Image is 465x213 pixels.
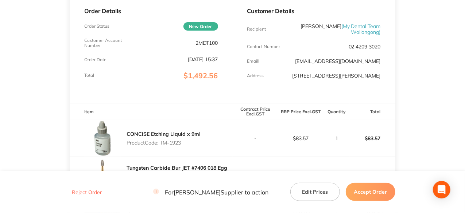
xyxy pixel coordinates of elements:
[278,135,323,141] p: $83.57
[153,189,268,196] p: For [PERSON_NAME] Supplier to action
[70,189,104,196] button: Reject Order
[346,183,395,201] button: Accept Order
[247,44,280,49] p: Contact Number
[350,103,395,120] th: Total
[350,130,395,147] p: $83.57
[233,103,278,120] th: Contract Price Excl. GST
[247,59,260,64] p: Emaill
[84,157,121,193] img: cTN0cjBnaA
[70,103,232,120] th: Item
[184,71,218,80] span: $1,492.56
[84,120,121,157] img: dGdyNjNkaA
[188,56,218,62] p: [DATE] 15:37
[127,140,201,146] p: Product Code: TM-1923
[292,23,381,35] p: [PERSON_NAME]
[295,58,381,64] a: [EMAIL_ADDRESS][DOMAIN_NAME]
[84,8,218,14] p: Order Details
[247,73,264,78] p: Address
[292,73,381,79] p: [STREET_ADDRESS][PERSON_NAME]
[324,135,349,141] p: 1
[433,181,450,198] div: Open Intercom Messenger
[233,135,278,141] p: -
[84,73,94,78] p: Total
[350,166,395,184] p: $36.63
[84,24,109,29] p: Order Status
[84,38,129,48] p: Customer Account Number
[341,23,381,35] span: ( My Dental Team Wollongong )
[84,57,106,62] p: Order Date
[196,40,218,46] p: 2MDT100
[183,22,218,31] span: New Order
[127,165,227,177] a: Tungsten Carbide Bur JET #7406 018 Egg Trim & Finish FG x 5
[290,183,340,201] button: Edit Prices
[349,44,381,50] p: 02 4209 3020
[127,131,201,137] a: CONCISE Etching Liquid x 9ml
[278,103,323,120] th: RRP Price Excl. GST
[323,103,349,120] th: Quantity
[247,27,266,32] p: Recipient
[247,8,381,14] p: Customer Details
